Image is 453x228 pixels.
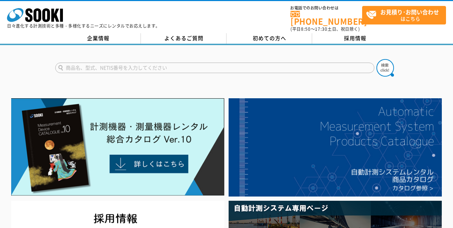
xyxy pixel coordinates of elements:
[290,11,362,25] a: [PHONE_NUMBER]
[253,34,286,42] span: 初めての方へ
[55,63,374,73] input: 商品名、型式、NETIS番号を入力してください
[290,26,360,32] span: (平日 ～ 土日、祝日除く)
[55,33,141,44] a: 企業情報
[380,8,439,16] strong: お見積り･お問い合わせ
[7,24,160,28] p: 日々進化する計測技術と多種・多様化するニーズにレンタルでお応えします。
[229,98,442,197] img: 自動計測システムカタログ
[315,26,328,32] span: 17:30
[301,26,311,32] span: 8:50
[141,33,226,44] a: よくあるご質問
[362,6,446,24] a: お見積り･お問い合わせはこちら
[226,33,312,44] a: 初めての方へ
[290,6,362,10] span: お電話でのお問い合わせは
[11,98,224,196] img: Catalog Ver10
[376,59,394,77] img: btn_search.png
[366,6,446,24] span: はこちら
[312,33,398,44] a: 採用情報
